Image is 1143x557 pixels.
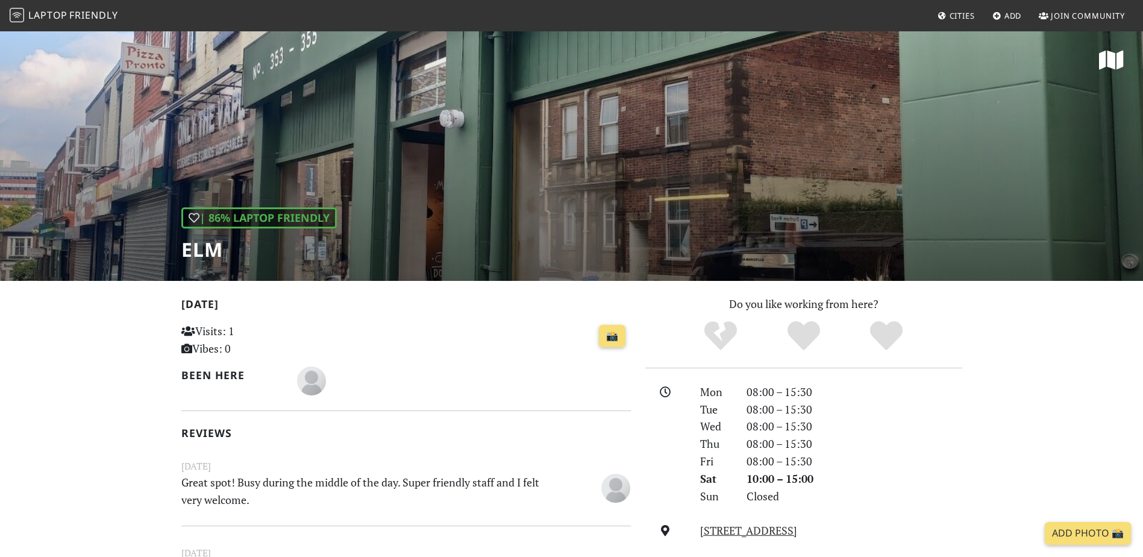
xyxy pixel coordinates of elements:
div: 08:00 – 15:30 [739,401,969,418]
div: Fri [693,453,739,470]
div: Tue [693,401,739,418]
h2: Reviews [181,427,631,439]
img: LaptopFriendly [10,8,24,22]
div: Sat [693,470,739,488]
h2: Been here [181,369,283,382]
div: Closed [739,488,969,505]
div: No [679,319,762,353]
h1: ELM [181,238,337,261]
div: 08:00 – 15:30 [739,383,969,401]
span: Friendly [69,8,117,22]
img: blank-535327c66bd565773addf3077783bbfce4b00ec00e9fd257753287c682c7fa38.png [601,474,630,503]
a: Cities [933,5,980,27]
p: Visits: 1 Vibes: 0 [181,323,322,357]
small: [DATE] [174,459,638,474]
img: blank-535327c66bd565773addf3077783bbfce4b00ec00e9fd257753287c682c7fa38.png [297,367,326,395]
a: Add Photo 📸 [1045,522,1131,545]
a: LaptopFriendly LaptopFriendly [10,5,118,27]
h2: [DATE] [181,298,631,315]
a: Join Community [1034,5,1130,27]
span: Add [1004,10,1022,21]
span: Join Community [1051,10,1125,21]
a: [STREET_ADDRESS] [700,523,797,538]
div: Definitely! [845,319,928,353]
div: Thu [693,435,739,453]
div: 10:00 – 15:00 [739,470,969,488]
a: 📸 [599,325,625,348]
span: Cities [950,10,975,21]
span: Tom K [297,373,326,387]
div: 08:00 – 15:30 [739,435,969,453]
div: | 86% Laptop Friendly [181,207,337,228]
div: Sun [693,488,739,505]
p: Do you like working from here? [645,295,962,313]
span: Laptop [28,8,67,22]
p: Great spot! Busy during the middle of the day. Super friendly staff and I felt very welcome. [174,474,561,509]
div: Wed [693,418,739,435]
div: Yes [762,319,845,353]
a: Add [988,5,1027,27]
div: 08:00 – 15:30 [739,453,969,470]
div: 08:00 – 15:30 [739,418,969,435]
div: Mon [693,383,739,401]
span: Tom K [601,479,630,494]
